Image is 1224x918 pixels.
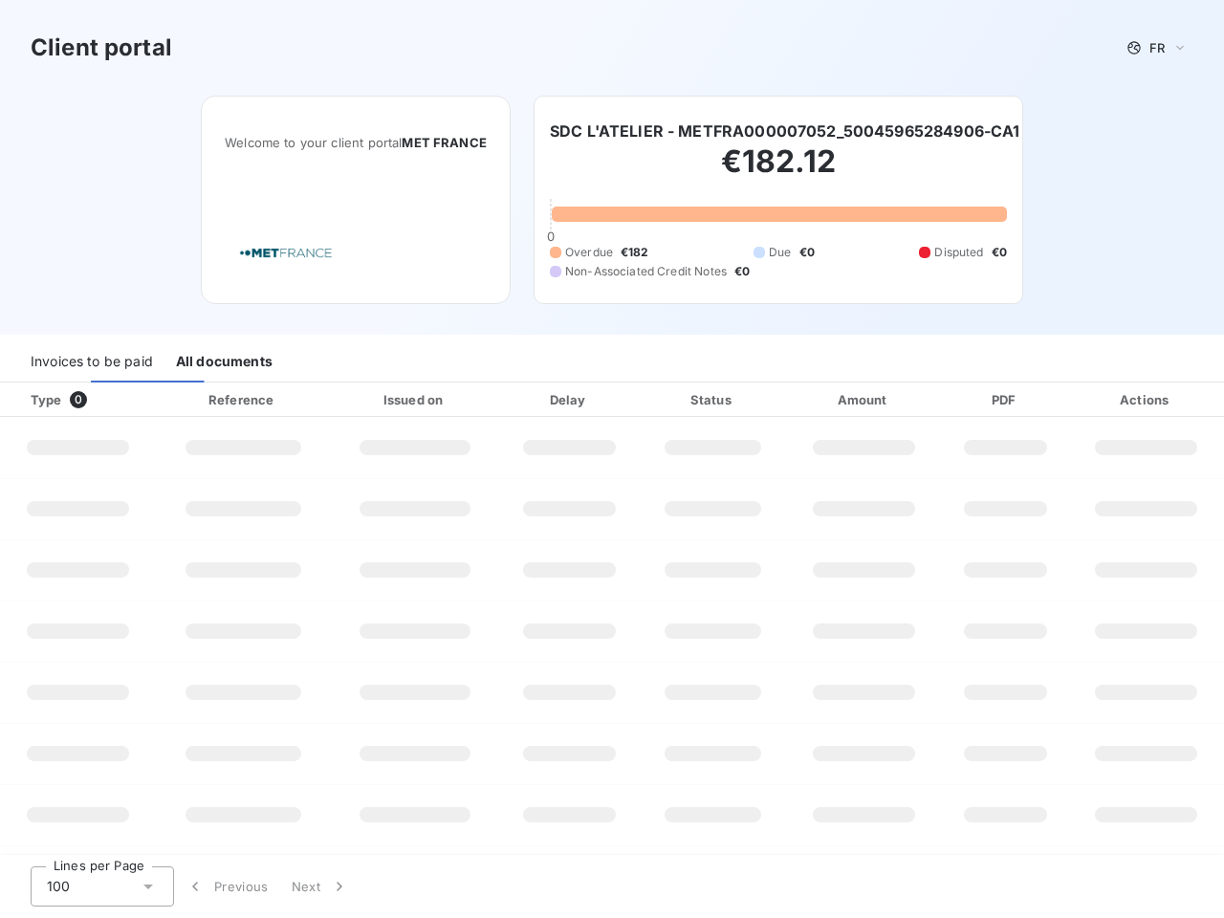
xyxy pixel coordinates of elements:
img: Company logo [225,226,347,280]
span: €182 [621,244,649,261]
span: 0 [70,391,87,408]
button: Next [280,866,361,907]
span: Overdue [565,244,613,261]
span: €0 [799,244,815,261]
span: Non-Associated Credit Notes [565,263,727,280]
div: Actions [1072,390,1220,409]
span: €0 [734,263,750,280]
div: Invoices to be paid [31,342,153,382]
button: Previous [174,866,280,907]
h3: Client portal [31,31,172,65]
h2: €182.12 [550,142,1007,200]
span: 100 [47,877,70,896]
span: €0 [992,244,1007,261]
span: Disputed [934,244,983,261]
span: MET FRANCE [402,135,487,150]
h6: SDC L'ATELIER - METFRA000007052_50045965284906-CA1 [550,120,1020,142]
div: Amount [790,390,939,409]
div: PDF [946,390,1064,409]
div: Delay [503,390,636,409]
div: Status [644,390,782,409]
span: 0 [547,229,555,244]
div: All documents [176,342,273,382]
span: Due [769,244,791,261]
div: Type [19,390,151,409]
span: FR [1149,40,1165,55]
div: Reference [208,392,273,407]
span: Welcome to your client portal [225,135,487,150]
div: Issued on [335,390,495,409]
